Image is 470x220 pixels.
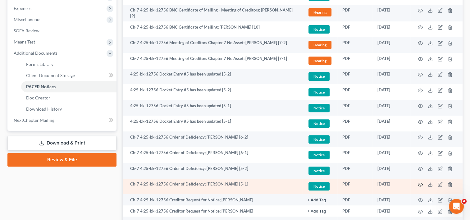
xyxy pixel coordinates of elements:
[372,131,410,147] td: [DATE]
[308,135,330,144] span: Notice
[14,17,41,22] span: Miscellaneous
[308,56,332,66] a: Hearing
[308,104,330,112] span: Notice
[123,179,303,195] td: Ch-7 4:25-bk-12756 Order of Deficiency; [PERSON_NAME] [5-1]
[123,69,303,85] td: 4:25-bk-12756 Docket Entry #5 has been updated [5-2]
[372,205,410,217] td: [DATE]
[308,57,331,65] span: Hearing
[14,28,39,33] span: SOFA Review
[308,40,332,50] a: Hearing
[123,5,303,22] td: Ch-7 4:25-bk-12756 BNC Certificate of Mailing - Meeting of Creditors; [PERSON_NAME] [9]
[372,21,410,37] td: [DATE]
[308,119,330,128] span: Notice
[14,117,54,123] span: NextChapter Mailing
[26,62,53,67] span: Forms Library
[123,163,303,179] td: Ch-7 4:25-bk-12756 Order of Deficiency; [PERSON_NAME] [5-2]
[308,167,330,175] span: Notice
[308,72,330,80] span: Notice
[372,163,410,179] td: [DATE]
[9,115,116,126] a: NextChapter Mailing
[26,84,56,89] span: PACER Notices
[308,24,332,34] a: Notice
[21,92,116,103] a: Doc Creator
[21,70,116,81] a: Client Document Storage
[337,53,372,69] td: PDF
[449,199,464,214] iframe: Intercom live chat
[308,118,332,129] a: Notice
[14,6,31,11] span: Expenses
[123,205,303,217] td: Ch-7 4:25-bk-12756 Creditor Request for Notice; [PERSON_NAME]
[337,163,372,179] td: PDF
[7,153,116,167] a: Review & File
[372,69,410,85] td: [DATE]
[308,181,332,191] a: Notice
[308,71,332,81] a: Notice
[308,41,331,49] span: Hearing
[26,73,75,78] span: Client Document Storage
[337,194,372,205] td: PDF
[21,59,116,70] a: Forms Library
[123,53,303,69] td: Ch-7 4:25-bk-12756 Meeting of Creditors Chapter 7 No Asset; [PERSON_NAME] [7-1]
[308,166,332,176] a: Notice
[308,25,330,34] span: Notice
[9,25,116,36] a: SOFA Review
[308,150,332,160] a: Notice
[337,179,372,195] td: PDF
[14,50,57,56] span: Additional Documents
[123,147,303,163] td: Ch-7 4:25-bk-12756 Order of Deficiency; [PERSON_NAME] [6-1]
[26,95,50,100] span: Doc Creator
[337,5,372,22] td: PDF
[123,131,303,147] td: Ch-7 4:25-bk-12756 Order of Deficiency; [PERSON_NAME] [6-2]
[123,116,303,131] td: 4:25-bk-12756 Docket Entry #5 has been updated [5-1]
[26,106,62,112] span: Download History
[372,116,410,131] td: [DATE]
[372,53,410,69] td: [DATE]
[21,103,116,115] a: Download History
[372,84,410,100] td: [DATE]
[372,37,410,53] td: [DATE]
[308,7,332,17] a: Hearing
[372,179,410,195] td: [DATE]
[337,69,372,85] td: PDF
[372,194,410,205] td: [DATE]
[337,84,372,100] td: PDF
[337,131,372,147] td: PDF
[7,136,116,150] a: Download & Print
[337,37,372,53] td: PDF
[123,37,303,53] td: Ch-7 4:25-bk-12756 Meeting of Creditors Chapter 7 No Asset; [PERSON_NAME] [7-2]
[308,8,331,16] span: Hearing
[21,81,116,92] a: PACER Notices
[337,147,372,163] td: PDF
[372,147,410,163] td: [DATE]
[123,84,303,100] td: 4:25-bk-12756 Docket Entry #5 has been updated [5-2]
[308,134,332,144] a: Notice
[308,182,330,190] span: Notice
[337,100,372,116] td: PDF
[308,87,332,97] a: Notice
[308,197,332,203] a: + Add Tag
[372,100,410,116] td: [DATE]
[308,88,330,96] span: Notice
[14,39,35,44] span: Means Test
[462,199,467,204] span: 4
[337,21,372,37] td: PDF
[308,103,332,113] a: Notice
[123,194,303,205] td: Ch-7 4:25-bk-12756 Creditor Request for Notice; [PERSON_NAME]
[308,151,330,159] span: Notice
[372,5,410,22] td: [DATE]
[308,209,326,213] button: + Add Tag
[308,208,332,214] a: + Add Tag
[123,100,303,116] td: 4:25-bk-12756 Docket Entry #5 has been updated [5-1]
[337,116,372,131] td: PDF
[337,205,372,217] td: PDF
[123,21,303,37] td: Ch-7 4:25-bk-12756 BNC Certificate of Mailing; [PERSON_NAME] [10]
[308,198,326,202] button: + Add Tag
